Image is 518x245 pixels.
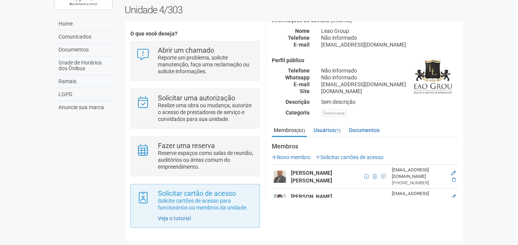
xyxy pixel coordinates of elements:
[286,110,310,116] strong: Categoria
[272,124,307,137] a: Membros(82)
[57,75,113,88] a: Ramais
[294,81,310,87] strong: E-mail
[321,110,347,117] div: Advocacia
[57,18,113,31] a: Home
[272,154,310,160] a: Novo membro
[315,154,383,160] a: Solicitar cartões de acesso
[297,128,305,133] small: (82)
[57,101,113,114] a: Anuncie sua marca
[291,193,332,207] strong: [PERSON_NAME] [PERSON_NAME]
[288,35,310,41] strong: Telefone
[158,197,254,211] p: Solicite cartões de acesso para funcionários ou membros da unidade.
[158,46,214,54] strong: Abrir um chamado
[136,95,254,122] a: Solicitar uma autorização Realize uma obra ou mudança, autorize o acesso de prestadores de serviç...
[315,88,463,95] div: [DOMAIN_NAME]
[335,128,341,133] small: (1)
[274,194,286,206] img: user.png
[414,58,452,96] img: business.png
[274,171,286,183] img: user.png
[315,81,463,88] div: [EMAIL_ADDRESS][DOMAIN_NAME]
[158,215,191,221] a: Veja o tutorial
[158,102,254,122] p: Realize uma obra ou mudança, autorize o acesso de prestadores de serviço e convidados para sua un...
[392,167,447,180] div: [EMAIL_ADDRESS][DOMAIN_NAME]
[285,74,310,81] strong: Whatsapp
[272,58,458,63] h4: Perfil público
[300,88,310,94] strong: Site
[272,143,458,150] strong: Membros
[315,41,463,48] div: [EMAIL_ADDRESS][DOMAIN_NAME]
[136,47,254,75] a: Abrir um chamado Reporte um problema, solicite manutenção, faça uma reclamação ou solicite inform...
[130,31,260,37] h4: O que você deseja?
[158,150,254,170] p: Reserve espaços como salas de reunião, auditórios ou áreas comum do empreendimento.
[294,42,310,48] strong: E-mail
[315,34,463,41] div: Não informado
[315,27,463,34] div: Leao Group
[158,94,235,102] strong: Solicitar uma autorização
[57,31,113,44] a: Comunicados
[158,54,254,75] p: Reporte um problema, solicite manutenção, faça uma reclamação ou solicite informações.
[315,67,463,74] div: Não informado
[451,171,456,176] a: Editar membro
[392,180,447,186] div: [PHONE_NUMBER]
[286,99,310,105] strong: Descrição
[295,28,310,34] strong: Nome
[347,124,382,136] a: Documentos
[315,98,463,105] div: Sem descrição
[136,142,254,170] a: Fazer uma reserva Reserve espaços como salas de reunião, auditórios ou áreas comum do empreendime...
[312,124,343,136] a: Usuários(1)
[57,88,113,101] a: LGPD
[57,44,113,56] a: Documentos
[315,74,463,81] div: Não informado
[392,190,447,203] div: [EMAIL_ADDRESS][DOMAIN_NAME]
[125,4,464,16] h2: Unidade 4/303
[291,170,332,184] strong: [PERSON_NAME] [PERSON_NAME]
[452,177,456,182] a: Excluir membro
[451,194,456,200] a: Editar membro
[288,68,310,74] strong: Telefone
[158,189,236,197] strong: Solicitar cartão de acesso
[136,190,254,211] a: Solicitar cartão de acesso Solicite cartões de acesso para funcionários ou membros da unidade.
[57,56,113,75] a: Grade de Horários dos Ônibus
[158,142,215,150] strong: Fazer uma reserva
